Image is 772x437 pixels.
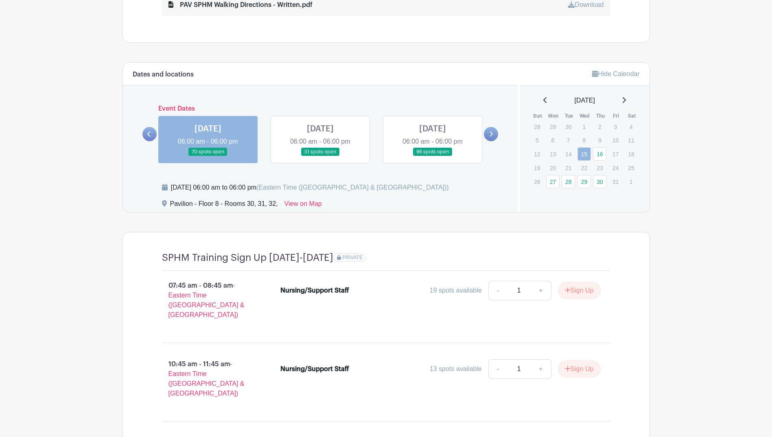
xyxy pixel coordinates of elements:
a: 30 [593,175,606,188]
th: Mon [546,112,562,120]
p: 10 [609,134,622,146]
h6: Dates and locations [133,71,194,79]
a: + [531,359,551,379]
div: Nursing/Support Staff [280,286,349,295]
a: View on Map [284,199,322,212]
p: 1 [624,175,638,188]
p: 30 [562,120,575,133]
p: 10:45 am - 11:45 am [149,356,268,402]
p: 31 [609,175,622,188]
th: Wed [577,112,593,120]
th: Thu [593,112,608,120]
span: - Eastern Time ([GEOGRAPHIC_DATA] & [GEOGRAPHIC_DATA]) [168,282,245,318]
p: 6 [546,134,560,146]
p: 11 [624,134,638,146]
p: 7 [562,134,575,146]
p: 23 [593,162,606,174]
a: - [488,359,507,379]
p: 24 [609,162,622,174]
p: 8 [577,134,591,146]
p: 19 [530,162,544,174]
button: Sign Up [558,361,601,378]
p: 21 [562,162,575,174]
p: 9 [593,134,606,146]
span: PRIVATE [342,255,363,260]
a: + [531,281,551,300]
p: 07:45 am - 08:45 am [149,277,268,323]
div: [DATE] 06:00 am to 06:00 pm [171,183,449,192]
p: 17 [609,148,622,160]
p: 28 [530,120,544,133]
a: Hide Calendar [592,70,639,77]
a: 16 [593,147,606,161]
div: Nursing/Support Staff [280,364,349,374]
p: 25 [624,162,638,174]
span: (Eastern Time ([GEOGRAPHIC_DATA] & [GEOGRAPHIC_DATA])) [256,184,449,191]
p: 5 [530,134,544,146]
a: Download [568,1,604,8]
span: - Eastern Time ([GEOGRAPHIC_DATA] & [GEOGRAPHIC_DATA]) [168,361,245,397]
p: 29 [546,120,560,133]
p: 18 [624,148,638,160]
th: Sun [530,112,546,120]
p: 26 [530,175,544,188]
p: 20 [546,162,560,174]
div: Pavilion - Floor 8 - Rooms 30, 31, 32, [170,199,278,212]
h4: SPHM Training Sign Up [DATE]-[DATE] [162,252,333,264]
a: 29 [577,175,591,188]
span: [DATE] [575,96,595,105]
a: 28 [562,175,575,188]
th: Tue [561,112,577,120]
p: 13 [546,148,560,160]
button: Sign Up [558,282,601,299]
p: 3 [609,120,622,133]
p: 14 [562,148,575,160]
a: 15 [577,147,591,161]
p: 1 [577,120,591,133]
th: Sat [624,112,640,120]
div: 19 spots available [430,286,482,295]
a: 27 [546,175,560,188]
h6: Event Dates [157,105,484,113]
p: 12 [530,148,544,160]
p: 22 [577,162,591,174]
p: 4 [624,120,638,133]
th: Fri [608,112,624,120]
div: 13 spots available [430,364,482,374]
a: - [488,281,507,300]
p: 2 [593,120,606,133]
